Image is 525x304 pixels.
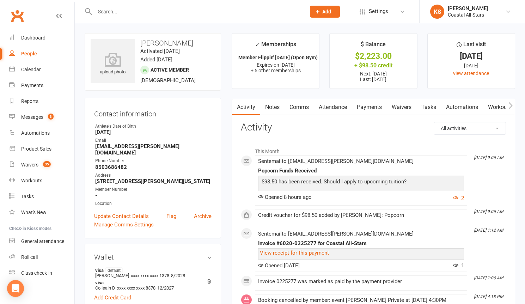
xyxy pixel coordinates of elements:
span: 12/2027 [157,285,174,291]
div: [PERSON_NAME] [448,5,488,12]
li: Colleain D [94,279,212,292]
div: Class check-in [21,270,52,276]
span: xxxx xxxx xxxx 1378 [131,273,169,278]
span: 1 [453,262,464,269]
div: People [21,51,37,56]
a: Payments [352,99,387,115]
a: Class kiosk mode [9,265,74,281]
div: Roll call [21,254,38,260]
div: Tasks [21,194,34,199]
i: [DATE] 1:06 AM [474,275,503,280]
button: Add [310,6,340,18]
div: Waivers [21,162,38,168]
a: view attendance [453,71,489,76]
button: 2 [453,194,464,202]
div: Email [95,137,212,144]
a: Automations [9,125,74,141]
span: Opened [DATE] [258,262,300,269]
p: Next: [DATE] Last: [DATE] [336,71,410,82]
a: General attendance kiosk mode [9,233,74,249]
div: Phone Number [95,158,212,164]
div: Invoice #6020-0225277 for Coastal All-Stars [258,241,464,247]
a: Payments [9,78,74,93]
div: Memberships [255,40,296,53]
div: Popcorn Funds Received [258,168,464,174]
strong: visa [95,280,208,285]
strong: 8503686482 [95,164,212,170]
i: [DATE] 1:12 AM [474,228,503,233]
li: [PERSON_NAME] [94,266,212,279]
a: Roll call [9,249,74,265]
span: 3 [48,114,54,120]
div: KS [430,5,444,19]
a: Clubworx [8,7,26,25]
a: Tasks [416,99,441,115]
a: Product Sales [9,141,74,157]
span: 35 [43,161,51,167]
time: Added [DATE] [140,56,172,63]
a: Add Credit Card [94,293,131,302]
div: + $98.50 credit [336,62,410,69]
h3: Contact information [94,107,212,118]
h3: Activity [241,122,506,133]
a: Activity [232,99,260,115]
h3: Wallet [94,253,212,261]
i: [DATE] 4:18 PM [474,294,503,299]
div: Calendar [21,67,41,72]
a: Automations [441,99,483,115]
span: default [105,267,123,273]
i: [DATE] 9:06 AM [474,209,503,214]
a: Manage Comms Settings [94,220,154,229]
strong: [EMAIL_ADDRESS][PERSON_NAME][DOMAIN_NAME] [95,143,212,156]
div: Last visit [457,40,486,53]
span: Expires on [DATE] [257,62,295,68]
strong: - [95,192,212,199]
a: Comms [285,99,314,115]
a: Archive [194,212,212,220]
a: Tasks [9,189,74,205]
div: Invoice 0225277 was marked as paid by the payment provider [258,279,464,285]
strong: visa [95,267,208,273]
div: Credit voucher for $98.50 added by [PERSON_NAME]: Popcorn [258,212,464,218]
a: Flag [166,212,176,220]
div: Member Number [95,186,212,193]
div: Automations [21,130,50,136]
div: Coastal All-Stars [448,12,488,18]
a: People [9,46,74,62]
p: $98.50 has been received. Should I apply to upcoming tuition? [260,177,462,188]
span: Sent email to [EMAIL_ADDRESS][PERSON_NAME][DOMAIN_NAME] [258,231,414,237]
strong: [DATE] [95,129,212,135]
div: Messages [21,114,43,120]
div: Product Sales [21,146,51,152]
span: Settings [369,4,388,19]
a: Dashboard [9,30,74,46]
i: ✓ [255,41,260,48]
div: $2,223.00 [336,53,410,60]
div: [DATE] [434,53,508,60]
span: Add [322,9,331,14]
div: Reports [21,98,38,104]
a: Reports [9,93,74,109]
span: Opened 8 hours ago [258,194,312,200]
a: Workouts [9,173,74,189]
div: Open Intercom Messenger [7,280,24,297]
div: Payments [21,83,43,88]
div: Dashboard [21,35,45,41]
a: Waivers [387,99,416,115]
div: [DATE] [434,62,508,69]
span: 8/2028 [171,273,185,278]
span: [DEMOGRAPHIC_DATA] [140,77,196,84]
a: Notes [260,99,285,115]
i: [DATE] 9:06 AM [474,155,503,160]
div: Location [95,200,212,207]
span: xxxx xxxx xxxx 8378 [117,285,155,291]
div: Booking cancelled by member: event [PERSON_NAME] Private at [DATE] 4:30PM [258,297,464,303]
li: This Month [241,144,506,155]
div: General attendance [21,238,64,244]
div: $ Balance [361,40,386,53]
div: What's New [21,209,47,215]
time: Activated [DATE] [140,48,180,54]
a: Attendance [314,99,352,115]
strong: [STREET_ADDRESS][PERSON_NAME][US_STATE] [95,178,212,184]
strong: Member Flippin' [DATE] (Open Gym) [238,55,318,60]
